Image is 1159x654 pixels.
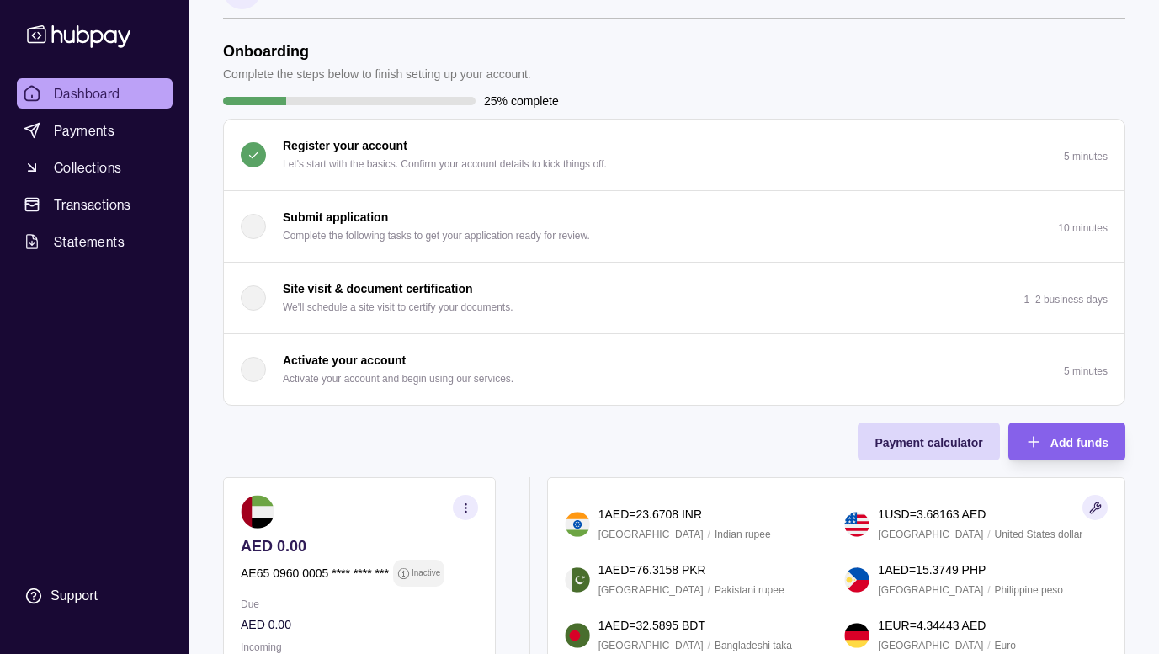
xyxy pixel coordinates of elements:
[598,561,706,579] p: 1 AED = 76.3158 PKR
[987,581,990,599] p: /
[17,115,173,146] a: Payments
[995,525,1083,544] p: United States dollar
[54,157,121,178] span: Collections
[565,623,590,648] img: bd
[1050,436,1108,449] span: Add funds
[241,495,274,529] img: ae
[1064,151,1108,162] p: 5 minutes
[283,208,388,226] p: Submit application
[987,525,990,544] p: /
[995,581,1063,599] p: Philippine peso
[17,226,173,257] a: Statements
[565,512,590,537] img: in
[241,615,478,634] p: AED 0.00
[598,581,704,599] p: [GEOGRAPHIC_DATA]
[708,581,710,599] p: /
[715,525,771,544] p: Indian rupee
[565,567,590,593] img: pk
[224,120,1124,190] button: Register your account Let's start with the basics. Confirm your account details to kick things of...
[1064,365,1108,377] p: 5 minutes
[223,42,531,61] h1: Onboarding
[598,616,705,635] p: 1 AED = 32.5895 BDT
[224,263,1124,333] button: Site visit & document certification We'll schedule a site visit to certify your documents.1–2 bus...
[412,564,440,582] p: Inactive
[283,298,513,316] p: We'll schedule a site visit to certify your documents.
[875,436,982,449] span: Payment calculator
[283,351,406,370] p: Activate your account
[17,189,173,220] a: Transactions
[858,423,999,460] button: Payment calculator
[878,505,986,524] p: 1 USD = 3.68163 AED
[51,587,98,605] div: Support
[241,595,478,614] p: Due
[878,561,986,579] p: 1 AED = 15.3749 PHP
[54,231,125,252] span: Statements
[715,581,784,599] p: Pakistani rupee
[708,525,710,544] p: /
[484,92,559,110] p: 25% complete
[224,191,1124,262] button: Submit application Complete the following tasks to get your application ready for review.10 minutes
[54,120,114,141] span: Payments
[17,78,173,109] a: Dashboard
[241,537,478,556] p: AED 0.00
[878,525,983,544] p: [GEOGRAPHIC_DATA]
[844,623,869,648] img: de
[1008,423,1125,460] button: Add funds
[283,279,473,298] p: Site visit & document certification
[598,505,702,524] p: 1 AED = 23.6708 INR
[1058,222,1108,234] p: 10 minutes
[54,194,131,215] span: Transactions
[878,581,983,599] p: [GEOGRAPHIC_DATA]
[878,616,986,635] p: 1 EUR = 4.34443 AED
[54,83,120,104] span: Dashboard
[844,567,869,593] img: ph
[224,334,1124,405] button: Activate your account Activate your account and begin using our services.5 minutes
[283,155,607,173] p: Let's start with the basics. Confirm your account details to kick things off.
[223,65,531,83] p: Complete the steps below to finish setting up your account.
[17,152,173,183] a: Collections
[17,578,173,614] a: Support
[844,512,869,537] img: us
[1024,294,1108,306] p: 1–2 business days
[598,525,704,544] p: [GEOGRAPHIC_DATA]
[283,370,513,388] p: Activate your account and begin using our services.
[283,226,590,245] p: Complete the following tasks to get your application ready for review.
[283,136,407,155] p: Register your account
